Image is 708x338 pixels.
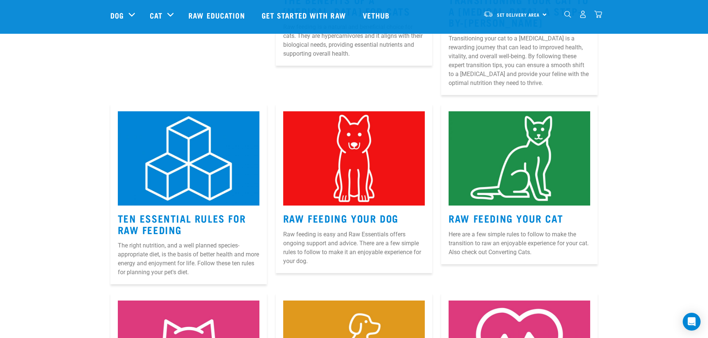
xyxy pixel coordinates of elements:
[110,10,124,21] a: Dog
[150,10,162,21] a: Cat
[449,34,590,88] p: Transitioning your cat to a [MEDICAL_DATA] is a rewarding journey that can lead to improved healt...
[118,111,259,206] img: 1.jpg
[683,313,701,331] div: Open Intercom Messenger
[594,10,602,18] img: home-icon@2x.png
[564,11,571,18] img: home-icon-1@2x.png
[181,0,254,30] a: Raw Education
[283,111,425,206] img: 2.jpg
[449,215,563,221] a: Raw Feeding Your Cat
[579,10,587,18] img: user.png
[449,111,590,206] img: 3.jpg
[355,0,399,30] a: Vethub
[497,14,540,16] span: Set Delivery Area
[118,215,246,232] a: Ten Essential Rules for Raw Feeding
[483,11,493,17] img: van-moving.png
[283,23,425,58] p: Raw feeding is a natural and beneficial choice for cats. They are hypercarnivores and it aligns w...
[254,0,355,30] a: Get started with Raw
[118,241,259,277] p: The right nutrition, and a well planned species-appropriate diet, is the basis of better health a...
[283,230,425,266] p: Raw feeding is easy and Raw Essentials offers ongoing support and advice. There are a few simple ...
[283,215,398,221] a: Raw Feeding Your Dog
[449,230,590,257] p: Here are a few simple rules to follow to make the transition to raw an enjoyable experience for y...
